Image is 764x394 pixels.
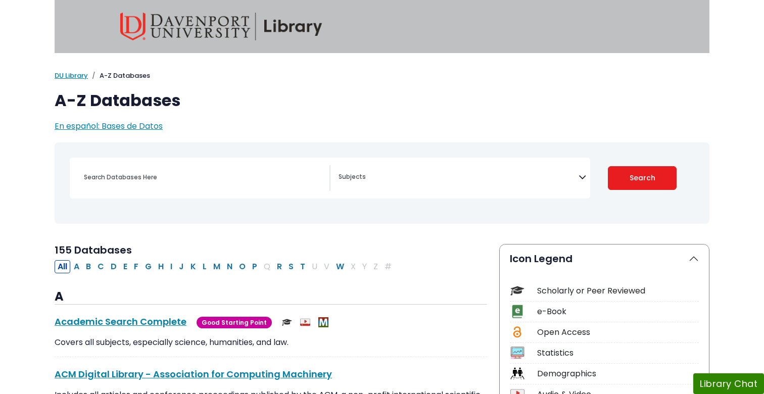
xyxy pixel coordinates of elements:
[510,367,524,380] img: Icon Demographics
[83,260,94,273] button: Filter Results B
[55,71,88,80] a: DU Library
[537,285,699,297] div: Scholarly or Peer Reviewed
[55,91,709,110] h1: A-Z Databases
[176,260,187,273] button: Filter Results J
[55,142,709,224] nav: Search filters
[55,289,487,305] h3: A
[339,174,579,182] textarea: Search
[155,260,167,273] button: Filter Results H
[236,260,249,273] button: Filter Results O
[510,346,524,360] img: Icon Statistics
[55,243,132,257] span: 155 Databases
[197,317,272,328] span: Good Starting Point
[78,170,329,184] input: Search database by title or keyword
[318,317,328,327] img: MeL (Michigan electronic Library)
[510,305,524,318] img: Icon e-Book
[537,306,699,318] div: e-Book
[55,260,396,272] div: Alpha-list to filter by first letter of database name
[608,166,677,190] button: Submit for Search Results
[55,368,332,380] a: ACM Digital Library - Association for Computing Machinery
[200,260,210,273] button: Filter Results L
[187,260,199,273] button: Filter Results K
[693,373,764,394] button: Library Chat
[167,260,175,273] button: Filter Results I
[511,325,523,339] img: Icon Open Access
[224,260,235,273] button: Filter Results N
[142,260,155,273] button: Filter Results G
[282,317,292,327] img: Scholarly or Peer Reviewed
[120,13,322,40] img: Davenport University Library
[510,284,524,298] img: Icon Scholarly or Peer Reviewed
[88,71,150,81] li: A-Z Databases
[537,326,699,338] div: Open Access
[285,260,297,273] button: Filter Results S
[55,260,70,273] button: All
[120,260,130,273] button: Filter Results E
[94,260,107,273] button: Filter Results C
[500,244,709,273] button: Icon Legend
[55,120,163,132] a: En español: Bases de Datos
[55,336,487,349] p: Covers all subjects, especially science, humanities, and law.
[210,260,223,273] button: Filter Results M
[333,260,347,273] button: Filter Results W
[297,260,308,273] button: Filter Results T
[108,260,120,273] button: Filter Results D
[537,368,699,380] div: Demographics
[131,260,141,273] button: Filter Results F
[71,260,82,273] button: Filter Results A
[274,260,285,273] button: Filter Results R
[300,317,310,327] img: Audio & Video
[537,347,699,359] div: Statistics
[55,315,186,328] a: Academic Search Complete
[55,71,709,81] nav: breadcrumb
[249,260,260,273] button: Filter Results P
